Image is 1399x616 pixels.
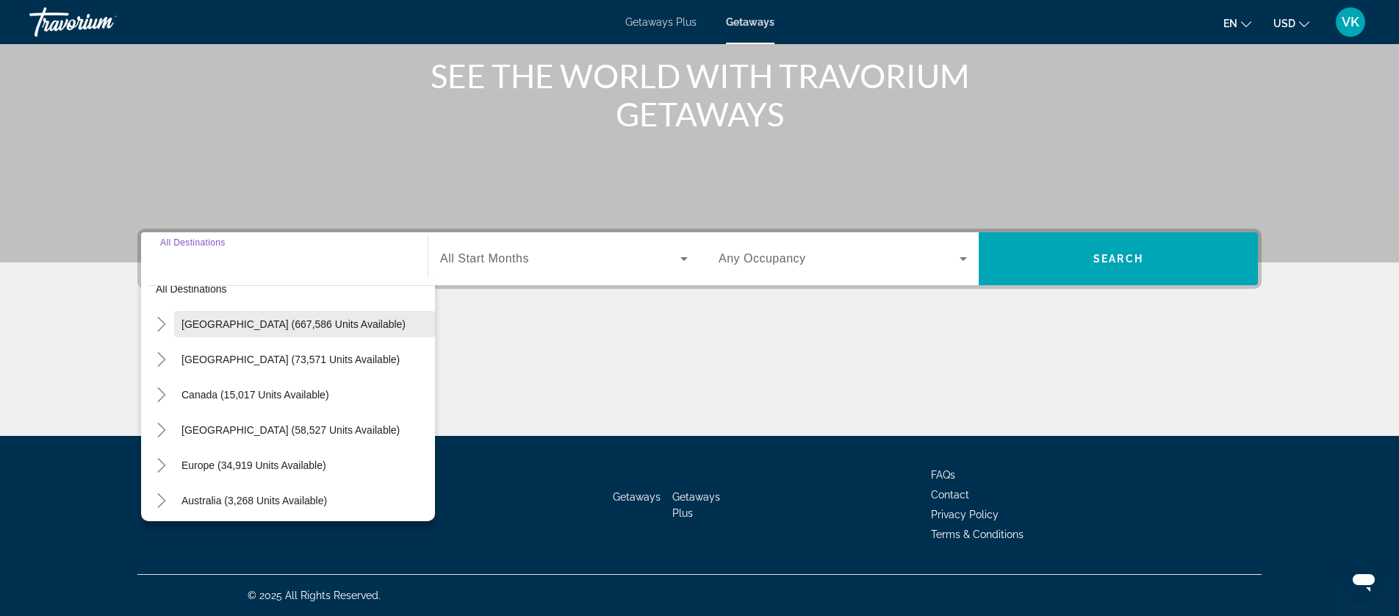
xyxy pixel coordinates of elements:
span: Australia (3,268 units available) [181,495,327,506]
a: Getaways [726,16,774,28]
a: Getaways [613,491,661,503]
button: Toggle United States (667,586 units available) [148,312,174,337]
span: [GEOGRAPHIC_DATA] (73,571 units available) [181,354,400,365]
span: Europe (34,919 units available) [181,459,326,471]
button: Toggle Canada (15,017 units available) [148,382,174,408]
span: All Start Months [440,252,529,265]
span: Any Occupancy [719,252,806,265]
a: Privacy Policy [931,509,999,520]
a: Contact [931,489,969,501]
button: Toggle Mexico (73,571 units available) [148,347,174,373]
button: Change currency [1273,12,1309,34]
span: en [1223,18,1237,29]
span: Canada (15,017 units available) [181,389,329,401]
span: All Destinations [160,237,226,247]
span: [GEOGRAPHIC_DATA] (58,527 units available) [181,424,400,436]
span: Search [1093,253,1143,265]
button: All destinations [148,276,435,302]
a: Terms & Conditions [931,529,1024,540]
a: Getaways Plus [672,491,720,519]
div: Search widget [141,232,1258,285]
button: Toggle Australia (3,268 units available) [148,488,174,514]
a: FAQs [931,469,955,481]
span: VK [1342,15,1359,29]
span: USD [1273,18,1295,29]
button: Australia (3,268 units available) [174,487,435,514]
button: [GEOGRAPHIC_DATA] (667,586 units available) [174,311,435,337]
span: © 2025 All Rights Reserved. [248,590,381,601]
span: [GEOGRAPHIC_DATA] (667,586 units available) [181,318,406,330]
button: [GEOGRAPHIC_DATA] (58,527 units available) [174,417,435,443]
button: Toggle Europe (34,919 units available) [148,453,174,479]
button: Toggle Caribbean & Atlantic Islands (58,527 units available) [148,418,174,443]
a: Getaways Plus [625,16,697,28]
iframe: Button to launch messaging window [1340,557,1387,604]
button: Change language [1223,12,1251,34]
button: User Menu [1331,7,1370,37]
button: Canada (15,017 units available) [174,382,435,408]
button: Europe (34,919 units available) [174,452,435,479]
a: Travorium [29,3,176,41]
button: Search [979,232,1258,285]
button: [GEOGRAPHIC_DATA] (73,571 units available) [174,346,435,373]
h1: SEE THE WORLD WITH TRAVORIUM GETAWAYS [424,57,975,133]
span: All destinations [156,283,227,295]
